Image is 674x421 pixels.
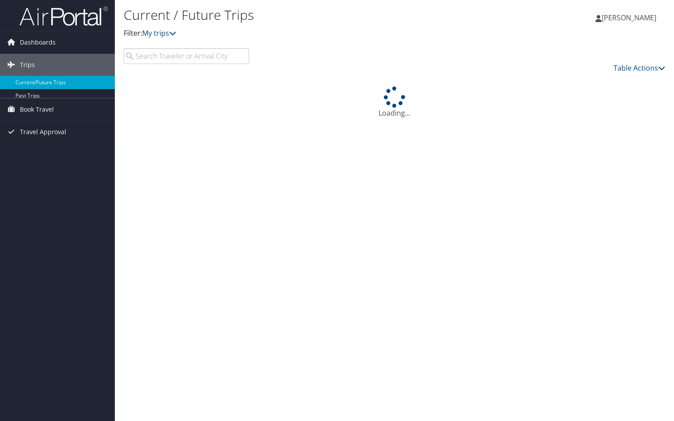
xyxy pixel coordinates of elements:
span: [PERSON_NAME] [602,13,656,23]
div: Loading... [124,86,665,118]
a: Table Actions [613,63,665,73]
p: Filter: [124,28,485,39]
span: Book Travel [20,98,54,120]
a: My trips [142,28,176,38]
span: Trips [20,54,35,76]
input: Search Traveler or Arrival City [124,48,249,64]
span: Travel Approval [20,121,66,143]
img: airportal-logo.png [19,6,108,26]
a: [PERSON_NAME] [595,4,665,31]
h1: Current / Future Trips [124,6,485,24]
span: Dashboards [20,31,56,53]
